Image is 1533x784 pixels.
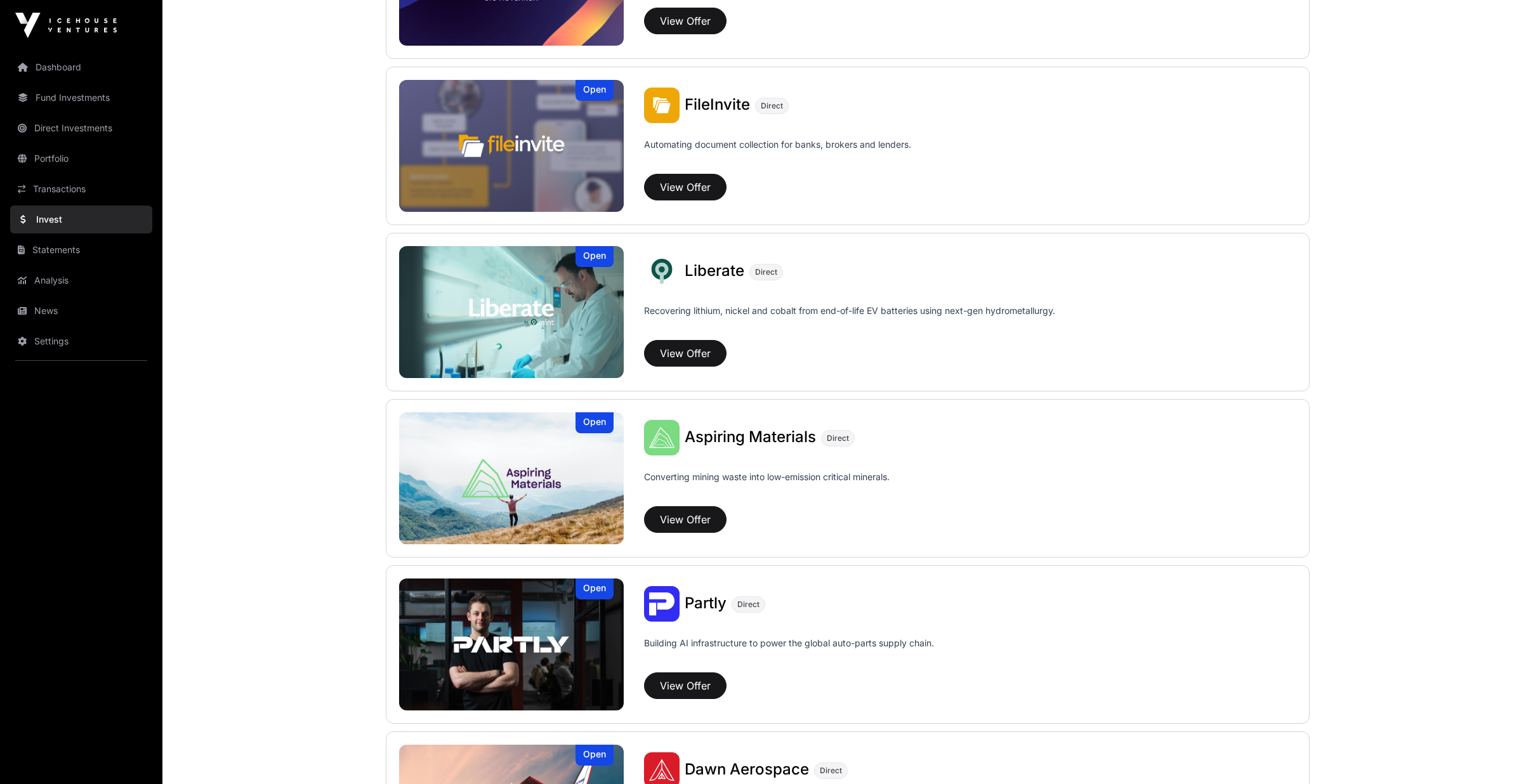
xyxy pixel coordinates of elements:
a: Partly [685,596,727,612]
a: News [10,297,152,325]
span: Partly [685,594,727,612]
span: Direct [755,267,777,277]
button: View Offer [644,340,727,367]
span: Liberate [685,261,744,280]
p: Converting mining waste into low-emission critical minerals. [644,471,890,501]
a: Dashboard [10,53,152,81]
img: FileInvite [399,80,624,212]
span: FileInvite [685,95,750,114]
img: FileInvite [644,88,680,123]
div: Open [576,578,614,599]
p: Automating document collection for banks, brokers and lenders. [644,138,911,169]
button: View Offer [644,174,727,200]
a: Aspiring MaterialsOpen [399,412,624,544]
div: Open [576,80,614,101]
img: Icehouse Ventures Logo [15,13,117,38]
span: Direct [827,433,849,443]
a: FileInvite [685,97,750,114]
button: View Offer [644,506,727,533]
span: Direct [761,101,783,111]
span: Direct [737,599,760,610]
a: Portfolio [10,145,152,173]
button: View Offer [644,8,727,34]
img: Partly [644,586,680,622]
iframe: Chat Widget [1470,723,1533,784]
a: Dawn Aerospace [685,762,809,778]
a: Settings [10,327,152,355]
a: Transactions [10,175,152,203]
a: PartlyOpen [399,578,624,710]
a: FileInviteOpen [399,80,624,212]
span: Aspiring Materials [685,428,816,446]
div: Open [576,745,614,766]
a: LiberateOpen [399,246,624,378]
a: Fund Investments [10,84,152,112]
button: View Offer [644,672,727,699]
img: Partly [399,578,624,710]
div: Open [576,412,614,433]
a: Liberate [685,263,744,280]
span: Direct [820,766,842,776]
a: Aspiring Materials [685,429,816,446]
p: Building AI infrastructure to power the global auto-parts supply chain. [644,637,934,667]
a: Invest [10,206,152,233]
img: Aspiring Materials [644,420,680,455]
a: Direct Investments [10,114,152,142]
a: Analysis [10,266,152,294]
img: Liberate [399,246,624,378]
div: Open [576,246,614,267]
img: Liberate [644,254,680,289]
span: Dawn Aerospace [685,760,809,778]
img: Aspiring Materials [399,412,624,544]
p: Recovering lithium, nickel and cobalt from end-of-life EV batteries using next-gen hydrometallurgy. [644,304,1055,335]
a: Statements [10,236,152,264]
